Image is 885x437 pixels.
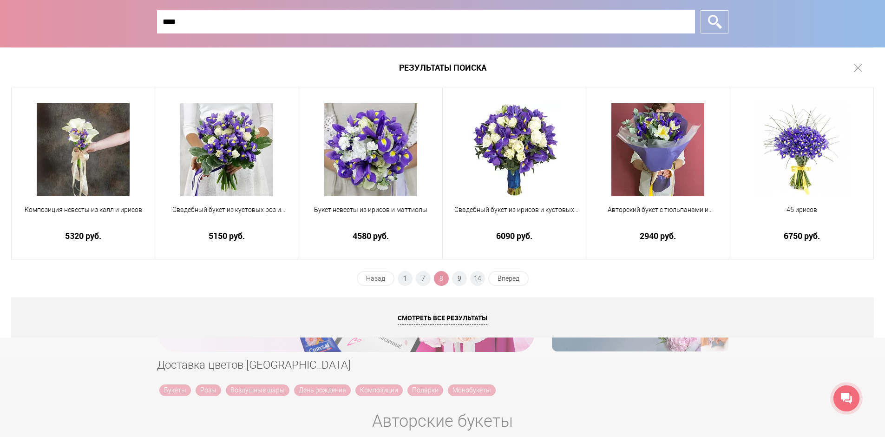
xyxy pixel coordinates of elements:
[305,205,436,215] span: Букет невесты из ирисов и маттиолы
[398,313,487,324] span: Смотреть все результаты
[449,205,580,225] a: Свадебный букет из ирисов и кустовых роз
[18,205,149,225] a: Композиция невесты из калл и ирисов
[736,205,867,225] a: 45 ирисов
[161,231,292,241] a: 5150 руб.
[357,271,394,286] a: Назад
[755,103,848,196] img: 45 ирисов
[470,271,485,286] a: 14
[611,103,704,196] img: Авторский букет с тюльпанами и ирисами
[488,271,529,286] a: Вперед
[180,103,273,196] img: Свадебный букет из кустовых роз и ирисов
[324,103,417,196] img: Букет невесты из ирисов и маттиолы
[449,205,580,215] span: Свадебный букет из ирисов и кустовых роз
[452,271,467,286] a: 9
[434,271,449,286] span: 8
[416,271,431,286] a: 7
[592,205,723,215] span: Авторский букет с тюльпанами и [PERSON_NAME]
[18,231,149,241] a: 5320 руб.
[736,231,867,241] a: 6750 руб.
[592,231,723,241] a: 2940 руб.
[468,103,561,196] img: Свадебный букет из ирисов и кустовых роз
[398,271,413,286] a: 1
[592,205,723,225] a: Авторский букет с тюльпанами и [PERSON_NAME]
[11,47,874,87] h1: Результаты поиска
[736,205,867,215] span: 45 ирисов
[161,205,292,225] a: Свадебный букет из кустовых роз и ирисов
[305,231,436,241] a: 4580 руб.
[449,231,580,241] a: 6090 руб.
[11,298,874,338] a: Смотреть все результаты
[161,205,292,215] span: Свадебный букет из кустовых роз и ирисов
[18,205,149,215] span: Композиция невесты из калл и ирисов
[305,205,436,225] a: Букет невесты из ирисов и маттиолы
[37,103,130,196] img: Композиция невесты из калл и ирисов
